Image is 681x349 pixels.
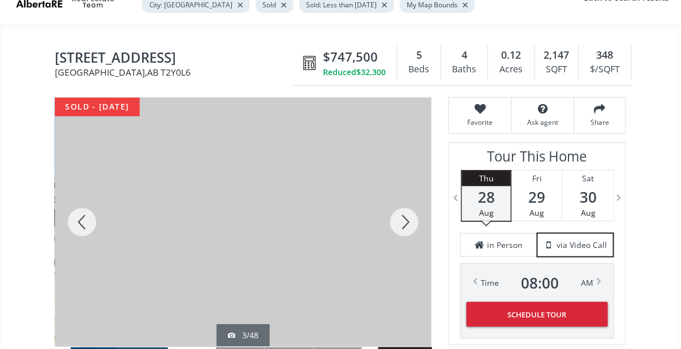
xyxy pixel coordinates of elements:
[481,275,594,291] div: Time AM
[512,189,562,205] span: 29
[403,61,435,78] div: Beds
[467,302,608,327] button: Schedule Tour
[530,207,545,218] span: Aug
[356,67,386,78] span: $32,300
[581,207,596,218] span: Aug
[455,117,506,127] span: Favorite
[462,171,511,186] div: Thu
[521,275,559,291] span: 08 : 00
[228,330,258,341] div: 3/48
[563,189,614,205] span: 30
[585,48,626,63] div: 348
[557,239,607,251] span: via Video Call
[403,48,435,63] div: 5
[518,117,568,127] span: Ask agent
[563,171,614,186] div: Sat
[494,61,528,78] div: Acres
[462,189,511,205] span: 28
[447,48,482,63] div: 4
[323,48,378,66] span: $747,500
[541,61,573,78] div: SQFT
[479,207,494,218] span: Aug
[512,171,562,186] div: Fri
[580,117,620,127] span: Share
[494,48,528,63] div: 0.12
[585,61,626,78] div: $/SQFT
[323,67,386,78] div: Reduced
[55,98,432,347] div: 131 Everbrook Drive SW Calgary, AB T2Y0L6 - Photo 3 of 48
[55,50,298,68] span: 131 Everbrook Drive SW
[544,48,570,63] span: 2,147
[55,98,140,116] div: sold - [DATE]
[460,149,614,170] h3: Tour This Home
[447,61,482,78] div: Baths
[488,239,523,251] span: in Person
[55,68,298,77] span: [GEOGRAPHIC_DATA] , AB T2Y0L6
